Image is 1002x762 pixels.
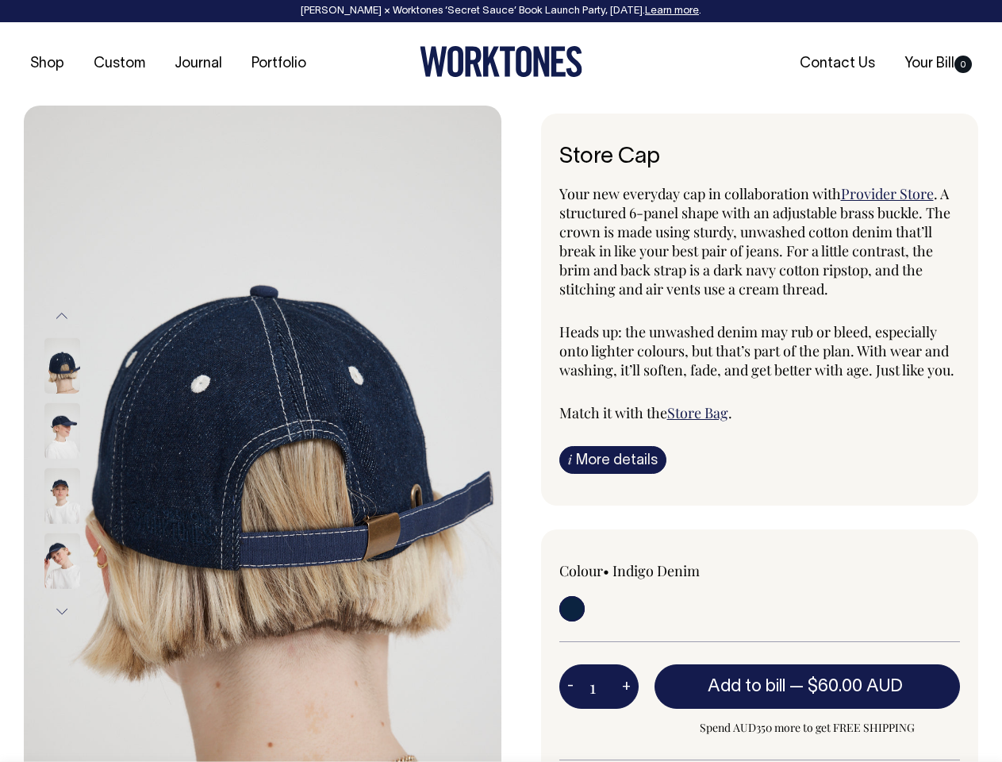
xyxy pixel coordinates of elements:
[789,679,907,695] span: —
[841,184,934,203] a: Provider Store
[559,403,732,422] span: Match it with the .
[50,298,74,334] button: Previous
[559,145,961,170] h6: Store Cap
[245,51,313,77] a: Portfolio
[645,6,699,16] a: Learn more
[44,533,80,589] img: Store Cap
[168,51,228,77] a: Journal
[954,56,972,73] span: 0
[44,468,80,524] img: Store Cap
[898,51,978,77] a: Your Bill0
[559,184,950,298] span: . A structured 6-panel shape with an adjustable brass buckle. The crown is made using sturdy, unw...
[612,561,700,580] label: Indigo Denim
[559,671,582,702] button: -
[708,679,785,695] span: Add to bill
[559,561,720,580] div: Colour
[603,561,609,580] span: •
[44,338,80,394] img: Store Cap
[44,403,80,459] img: Store Cap
[655,664,961,709] button: Add to bill —$60.00 AUD
[16,6,986,17] div: [PERSON_NAME] × Worktones ‘Secret Sauce’ Book Launch Party, [DATE]. .
[808,679,903,695] span: $60.00 AUD
[568,451,572,468] span: i
[793,51,881,77] a: Contact Us
[614,671,639,702] button: +
[559,322,954,379] span: Heads up: the unwashed denim may rub or bleed, especially onto lighter colours, but that’s part o...
[24,51,71,77] a: Shop
[667,403,728,422] a: Store Bag
[655,718,961,737] span: Spend AUD350 more to get FREE SHIPPING
[559,184,841,203] span: Your new everyday cap in collaboration with
[50,594,74,629] button: Next
[559,446,666,474] a: iMore details
[87,51,152,77] a: Custom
